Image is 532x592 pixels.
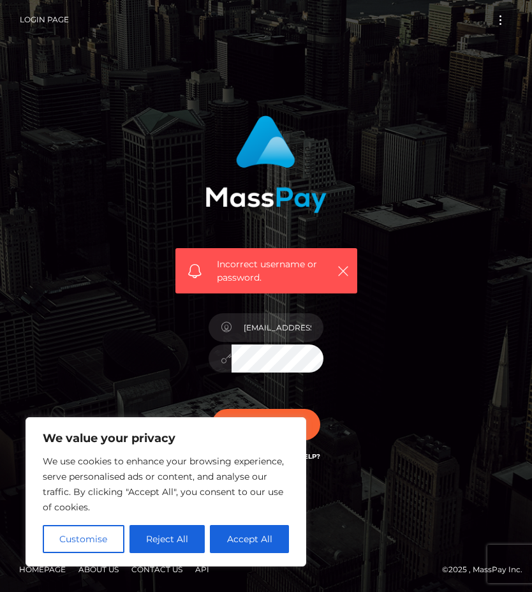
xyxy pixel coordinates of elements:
a: Login Page [20,6,69,33]
div: We value your privacy [26,417,306,566]
a: About Us [73,559,124,579]
div: © 2025 , MassPay Inc. [10,563,522,577]
p: We use cookies to enhance your browsing experience, serve personalised ads or content, and analys... [43,454,289,515]
button: Customise [43,525,124,553]
button: Sign in [212,409,320,440]
p: We value your privacy [43,431,289,446]
button: Reject All [129,525,205,553]
a: Homepage [14,559,71,579]
input: Username... [232,313,323,342]
span: Incorrect username or password. [217,258,330,285]
button: Toggle navigation [489,11,512,29]
button: Accept All [210,525,289,553]
a: API [190,559,214,579]
img: MassPay Login [205,115,327,213]
a: Contact Us [126,559,188,579]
